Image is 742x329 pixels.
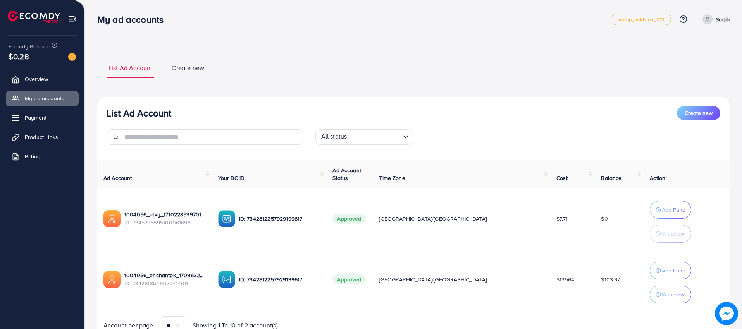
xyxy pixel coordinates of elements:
[103,174,132,182] span: Ad Account
[25,75,48,83] span: Overview
[8,11,60,23] img: logo
[611,14,671,25] a: metap_pakistan_001
[218,174,245,182] span: Your BC ID
[124,279,206,287] span: ID: 7342813541617041409
[25,114,46,122] span: Payment
[662,229,684,238] p: Withdraw
[699,14,730,24] a: Saqib
[601,174,621,182] span: Balance
[172,63,204,72] span: Create new
[25,94,64,102] span: My ad accounts
[218,271,235,288] img: ic-ba-acc.ded83a64.svg
[239,214,320,223] p: ID: 7342812257929199617
[108,63,152,72] span: List Ad Account
[332,214,366,224] span: Approved
[379,215,487,223] span: [GEOGRAPHIC_DATA]/[GEOGRAPHIC_DATA]
[9,51,29,62] span: $0.28
[218,210,235,227] img: ic-ba-acc.ded83a64.svg
[332,166,361,182] span: Ad Account Status
[685,109,713,117] span: Create new
[349,131,399,143] input: Search for option
[332,274,366,284] span: Approved
[601,276,620,283] span: $103.97
[103,271,121,288] img: ic-ads-acc.e4c84228.svg
[6,91,79,106] a: My ad accounts
[379,174,405,182] span: Time Zone
[662,290,684,299] p: Withdraw
[556,276,574,283] span: $13564
[124,211,206,226] div: <span class='underline'>1004056_elvy_1710228539701</span></br>7345375595100061698
[124,219,206,226] span: ID: 7345375595100061698
[650,225,691,243] button: Withdraw
[716,15,730,24] p: Saqib
[379,276,487,283] span: [GEOGRAPHIC_DATA]/[GEOGRAPHIC_DATA]
[6,129,79,145] a: Product Links
[650,201,691,219] button: Add Fund
[556,174,568,182] span: Cost
[239,275,320,284] p: ID: 7342812257929199617
[650,286,691,303] button: Withdraw
[6,149,79,164] a: Billing
[715,302,738,325] img: image
[68,15,77,24] img: menu
[677,106,720,120] button: Create new
[25,153,40,160] span: Billing
[601,215,608,223] span: $0
[320,130,349,143] span: All status
[68,53,76,61] img: image
[107,108,171,119] h3: List Ad Account
[556,215,568,223] span: $7.71
[662,266,685,275] p: Add Fund
[650,174,665,182] span: Action
[97,14,170,25] h3: My ad accounts
[25,133,58,141] span: Product Links
[9,43,50,50] span: Ecomdy Balance
[6,71,79,87] a: Overview
[124,271,206,279] a: 1004056_enchantpk_1709632029686
[617,17,665,22] span: metap_pakistan_001
[315,129,412,145] div: Search for option
[124,271,206,287] div: <span class='underline'>1004056_enchantpk_1709632029686</span></br>7342813541617041409
[103,210,121,227] img: ic-ads-acc.e4c84228.svg
[650,262,691,279] button: Add Fund
[662,205,685,214] p: Add Fund
[124,211,206,218] a: 1004056_elvy_1710228539701
[6,110,79,125] a: Payment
